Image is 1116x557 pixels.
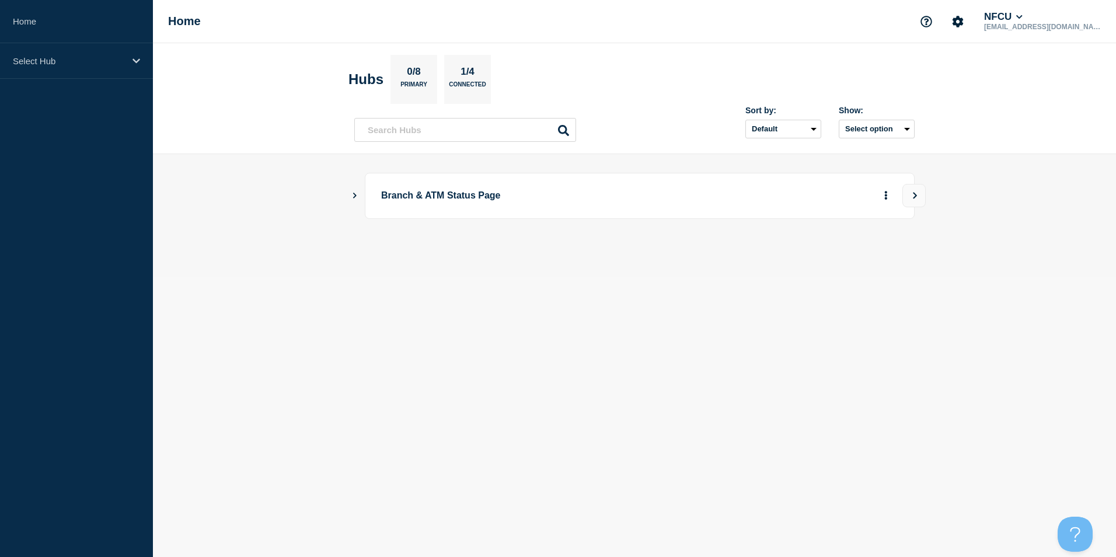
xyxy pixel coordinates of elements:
h2: Hubs [348,71,383,88]
div: Show: [839,106,915,115]
div: Sort by: [745,106,821,115]
button: NFCU [982,11,1025,23]
button: Support [914,9,939,34]
p: Connected [449,81,486,93]
select: Sort by [745,120,821,138]
button: View [902,184,926,207]
p: [EMAIL_ADDRESS][DOMAIN_NAME] [982,23,1103,31]
button: Select option [839,120,915,138]
button: Show Connected Hubs [352,192,358,200]
input: Search Hubs [354,118,576,142]
p: Primary [400,81,427,93]
button: Account settings [946,9,970,34]
p: Branch & ATM Status Page [381,185,704,207]
p: 1/4 [456,66,479,81]
p: Select Hub [13,56,125,66]
button: More actions [878,185,894,207]
p: 0/8 [403,66,426,81]
iframe: Help Scout Beacon - Open [1058,517,1093,552]
h1: Home [168,15,201,28]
